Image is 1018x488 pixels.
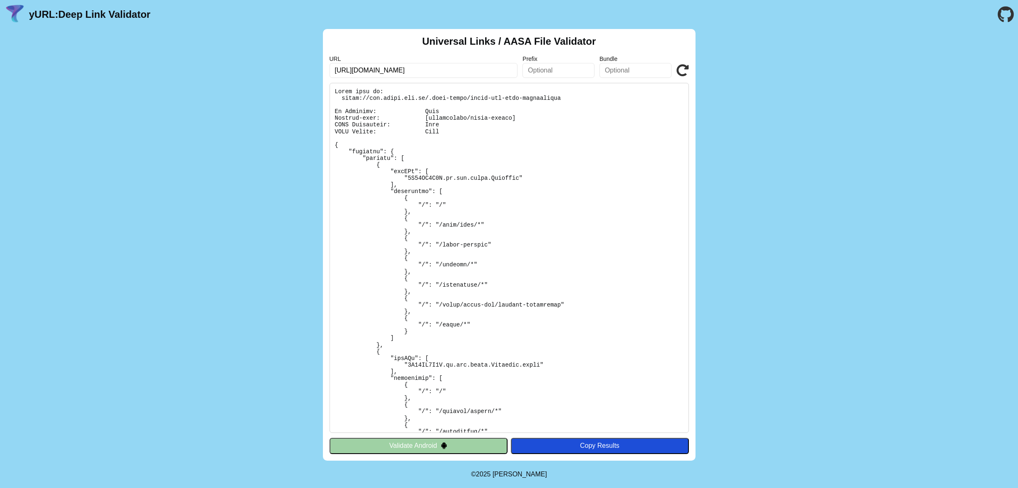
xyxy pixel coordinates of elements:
div: Copy Results [515,442,685,449]
img: yURL Logo [4,4,26,25]
button: Copy Results [511,438,689,454]
a: yURL:Deep Link Validator [29,9,150,20]
pre: Lorem ipsu do: sitam://con.adipi.eli.se/.doei-tempo/incid-utl-etdo-magnaaliqua En Adminimv: Quis ... [330,83,689,433]
label: URL [330,56,518,62]
a: Michael Ibragimchayev's Personal Site [493,471,547,478]
label: Prefix [522,56,594,62]
footer: © [471,461,547,488]
span: 2025 [476,471,491,478]
input: Optional [522,63,594,78]
img: droidIcon.svg [440,442,448,449]
button: Validate Android [330,438,508,454]
input: Optional [599,63,671,78]
input: Required [330,63,518,78]
label: Bundle [599,56,671,62]
h2: Universal Links / AASA File Validator [422,36,596,47]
